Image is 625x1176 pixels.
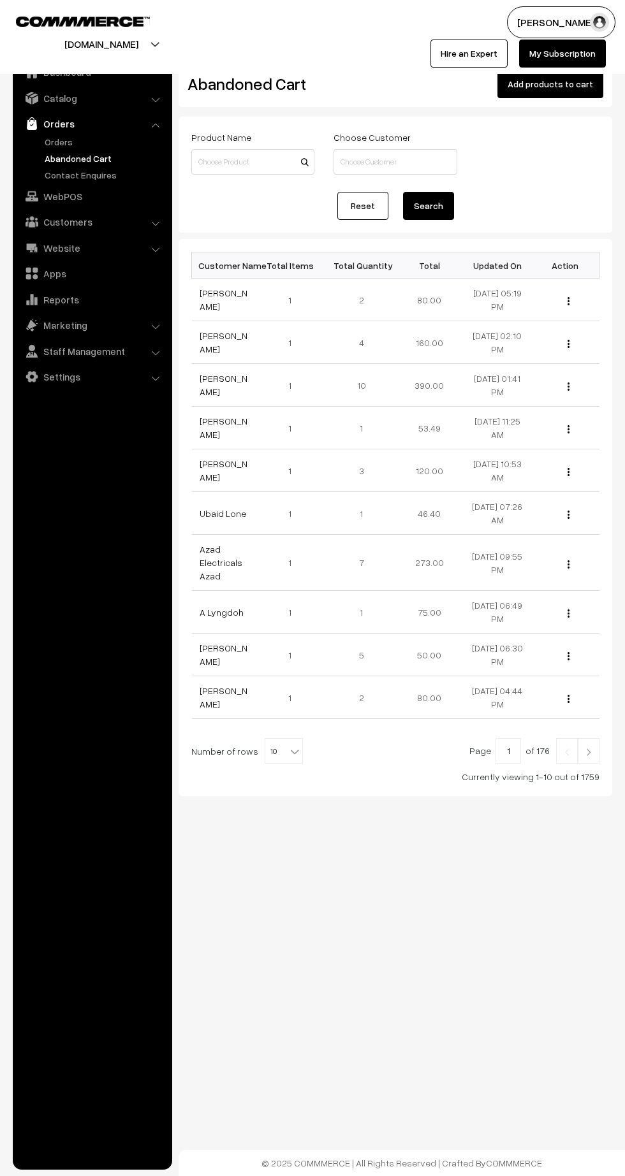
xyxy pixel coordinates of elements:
[403,192,454,220] button: Search
[179,1150,625,1176] footer: © 2025 COMMMERCE | All Rights Reserved | Crafted By
[464,591,532,634] td: [DATE] 06:49 PM
[395,252,464,279] th: Total
[464,492,532,535] td: [DATE] 07:26 AM
[328,634,396,676] td: 5
[260,676,328,719] td: 1
[16,13,128,28] a: COMMMERCE
[191,744,258,758] span: Number of rows
[200,685,247,709] a: [PERSON_NAME]
[260,252,328,279] th: Total Items
[328,449,396,492] td: 3
[16,236,168,259] a: Website
[328,407,396,449] td: 1
[191,770,599,783] div: Currently viewing 1-10 out of 1759
[464,535,532,591] td: [DATE] 09:55 PM
[192,252,260,279] th: Customer Name
[395,364,464,407] td: 390.00
[200,287,247,312] a: [PERSON_NAME]
[260,535,328,591] td: 1
[200,508,246,519] a: Ubaid Lone
[328,535,396,591] td: 7
[260,407,328,449] td: 1
[16,365,168,388] a: Settings
[16,314,168,337] a: Marketing
[568,297,570,305] img: Menu
[334,149,457,175] input: Choose Customer
[328,492,396,535] td: 1
[260,492,328,535] td: 1
[568,652,570,660] img: Menu
[16,185,168,208] a: WebPOS
[568,560,570,569] img: Menu
[187,74,313,94] h2: Abandoned Cart
[568,425,570,433] img: Menu
[464,252,532,279] th: Updated On
[395,634,464,676] td: 50.00
[469,745,491,756] span: Page
[200,544,242,581] a: Azad Electricals Azad
[16,112,168,135] a: Orders
[16,17,150,26] img: COMMMERCE
[464,321,532,364] td: [DATE] 02:10 PM
[260,449,328,492] td: 1
[41,135,168,149] a: Orders
[486,1158,542,1168] a: COMMMERCE
[328,676,396,719] td: 2
[191,131,251,144] label: Product Name
[395,449,464,492] td: 120.00
[464,279,532,321] td: [DATE] 05:19 PM
[16,340,168,363] a: Staff Management
[568,340,570,348] img: Menu
[41,168,168,182] a: Contact Enquires
[395,321,464,364] td: 160.00
[265,739,302,764] span: 10
[260,321,328,364] td: 1
[395,591,464,634] td: 75.00
[337,192,388,220] a: Reset
[200,416,247,440] a: [PERSON_NAME]
[260,591,328,634] td: 1
[568,382,570,391] img: Menu
[561,748,573,756] img: Left
[430,40,508,68] a: Hire an Expert
[395,407,464,449] td: 53.49
[328,321,396,364] td: 4
[395,492,464,535] td: 46.40
[568,468,570,476] img: Menu
[395,676,464,719] td: 80.00
[464,449,532,492] td: [DATE] 10:53 AM
[568,511,570,519] img: Menu
[395,535,464,591] td: 273.00
[395,279,464,321] td: 80.00
[16,210,168,233] a: Customers
[568,695,570,703] img: Menu
[583,748,594,756] img: Right
[16,262,168,285] a: Apps
[260,279,328,321] td: 1
[200,458,247,483] a: [PERSON_NAME]
[328,591,396,634] td: 1
[200,373,247,397] a: [PERSON_NAME]
[464,634,532,676] td: [DATE] 06:30 PM
[191,149,314,175] input: Choose Product
[464,364,532,407] td: [DATE] 01:41 PM
[507,6,615,38] button: [PERSON_NAME]
[200,330,247,354] a: [PERSON_NAME]
[16,87,168,110] a: Catalog
[590,13,609,32] img: user
[334,131,411,144] label: Choose Customer
[200,607,244,618] a: A Lyngdoh
[260,634,328,676] td: 1
[328,252,396,279] th: Total Quantity
[16,288,168,311] a: Reports
[531,252,599,279] th: Action
[519,40,606,68] a: My Subscription
[20,28,183,60] button: [DOMAIN_NAME]
[328,279,396,321] td: 2
[568,609,570,618] img: Menu
[497,70,603,98] button: Add products to cart
[464,676,532,719] td: [DATE] 04:44 PM
[328,364,396,407] td: 10
[526,745,550,756] span: of 176
[200,642,247,667] a: [PERSON_NAME]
